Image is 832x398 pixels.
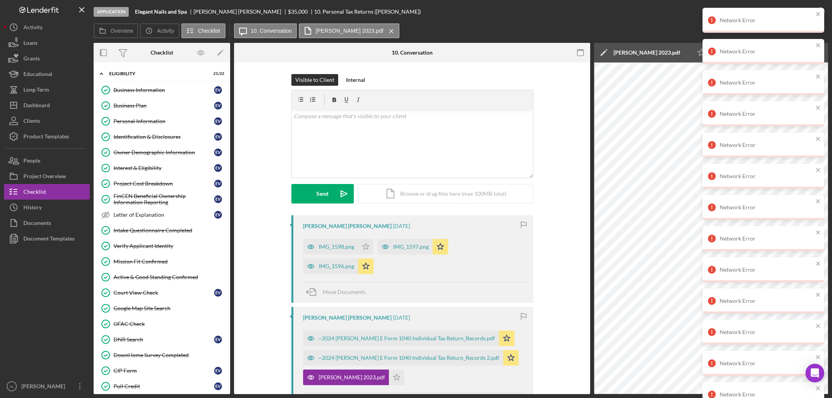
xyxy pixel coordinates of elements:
[114,134,214,140] div: Identification & Disclosures
[323,288,365,295] span: Move Documents
[181,23,225,38] button: Checklist
[151,50,173,56] div: Checklist
[805,364,824,382] div: Open Intercom Messenger
[23,168,66,186] div: Project Overview
[720,80,813,86] div: Network Error
[140,23,179,38] button: Activity
[303,315,392,321] div: [PERSON_NAME] [PERSON_NAME]
[98,98,226,113] a: Business PlanEV
[816,104,821,112] button: close
[4,231,90,246] button: Document Templates
[816,354,821,361] button: close
[4,51,90,66] a: Grants
[314,9,421,15] div: 10. Personal Tax Returns ([PERSON_NAME])
[4,153,90,168] a: People
[720,360,813,366] div: Network Error
[114,305,226,311] div: Google Map Site Search
[114,149,214,156] div: Owner Demographic Information
[114,87,214,93] div: Business Information
[114,103,214,109] div: Business Plan
[4,82,90,97] button: Long-Term
[316,28,383,34] label: [PERSON_NAME] 2023.pdf
[157,28,174,34] label: Activity
[316,184,328,203] div: Send
[319,355,499,361] div: ~2024 [PERSON_NAME] E Form 1040 Individual Tax Return_Records 2.pdf
[20,379,70,396] div: [PERSON_NAME]
[303,331,514,346] button: ~2024 [PERSON_NAME] E Form 1040 Individual Tax Return_Records.pdf
[114,118,214,124] div: Personal Information
[214,367,222,375] div: E V
[303,223,392,229] div: [PERSON_NAME] [PERSON_NAME]
[319,374,385,380] div: [PERSON_NAME] 2023.pdf
[98,238,226,254] a: Verify Applicant Identity
[4,66,90,82] a: Educational
[4,35,90,51] button: Loans
[4,19,90,35] button: Activity
[210,71,224,76] div: 21 / 22
[98,301,226,316] a: Google Map Site Search
[720,111,813,117] div: Network Error
[816,136,821,143] button: close
[720,329,813,335] div: Network Error
[816,42,821,50] button: close
[114,243,226,249] div: Verify Applicant Identity
[214,133,222,141] div: E V
[720,17,813,23] div: Network Error
[98,332,226,347] a: DNR SearchEV
[4,215,90,231] a: Documents
[816,385,821,393] button: close
[720,235,813,242] div: Network Error
[346,74,365,86] div: Internal
[23,19,43,37] div: Activity
[303,282,373,302] button: Move Documents
[23,82,49,99] div: Long-Term
[114,193,214,205] div: FinCEN Beneficial Ownership Information Reporting
[319,263,354,269] div: IMG_1596.png
[23,113,40,131] div: Clients
[98,207,226,223] a: Letter of ExplanationEV
[4,97,90,113] button: Dashboard
[94,23,138,38] button: Overview
[303,239,374,255] button: IMG_1598.png
[114,165,214,171] div: Interest & Eligibility
[765,4,828,19] button: Mark Complete
[4,129,90,144] button: Product Templates
[4,168,90,184] a: Project Overview
[214,180,222,188] div: E V
[110,28,133,34] label: Overview
[303,370,404,385] button: [PERSON_NAME] 2023.pdf
[720,204,813,210] div: Network Error
[291,184,354,203] button: Send
[816,11,821,18] button: close
[23,231,75,248] div: Document Templates
[114,321,226,327] div: OFAC Check
[393,315,410,321] time: 2025-09-25 05:52
[773,4,811,19] div: Mark Complete
[214,211,222,219] div: E V
[816,323,821,330] button: close
[98,363,226,379] a: CIP FormEV
[114,258,226,265] div: Mission Fit Confirmed
[214,117,222,125] div: E V
[114,212,214,218] div: Letter of Explanation
[392,50,433,56] div: 10. Conversation
[114,336,214,343] div: DNR Search
[4,200,90,215] button: History
[251,28,292,34] label: 10. Conversation
[135,9,187,15] b: Elegant Nails and Spa
[214,336,222,343] div: E V
[720,173,813,179] div: Network Error
[114,227,226,233] div: Intake Questionnaire Completed
[98,316,226,332] a: OFAC Check
[23,66,52,84] div: Educational
[114,274,226,280] div: Active & Good Standing Confirmed
[98,129,226,145] a: Identification & DisclosuresEV
[98,176,226,191] a: Project Cost BreakdownEV
[114,290,214,296] div: Court View Check
[114,180,214,187] div: Project Cost Breakdown
[23,153,40,170] div: People
[4,184,90,200] button: Checklist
